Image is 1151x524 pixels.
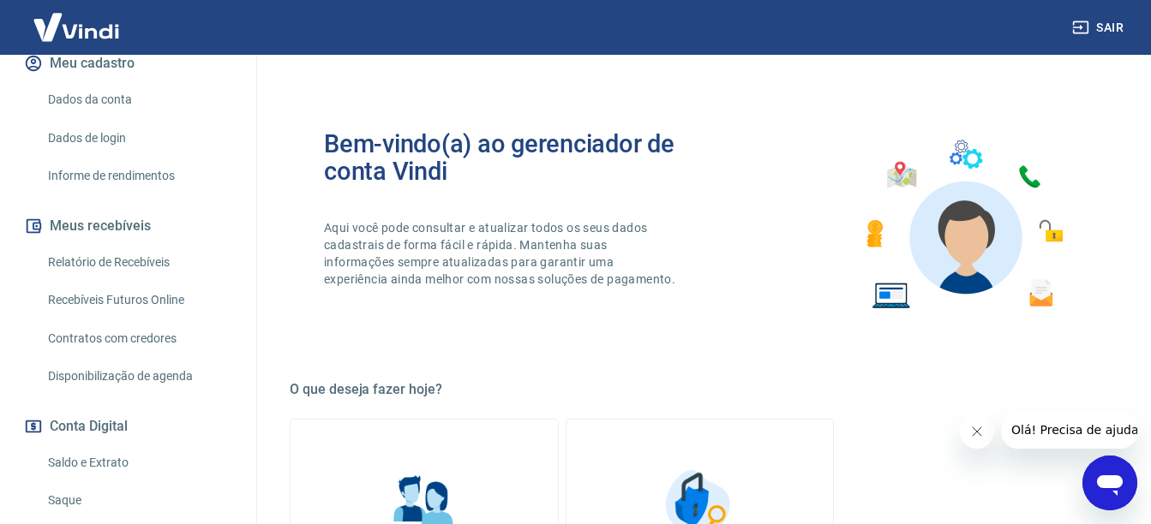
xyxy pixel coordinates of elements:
[41,158,236,194] a: Informe de rendimentos
[41,359,236,394] a: Disponibilização de agenda
[41,321,236,356] a: Contratos com credores
[324,130,700,185] h2: Bem-vindo(a) ao gerenciador de conta Vindi
[10,12,144,26] span: Olá! Precisa de ajuda?
[1001,411,1137,449] iframe: Mensagem da empresa
[41,245,236,280] a: Relatório de Recebíveis
[1069,12,1130,44] button: Sair
[21,45,236,82] button: Meu cadastro
[1082,456,1137,510] iframe: Botão para abrir a janela de mensagens
[41,82,236,117] a: Dados da conta
[21,408,236,445] button: Conta Digital
[21,1,132,53] img: Vindi
[41,121,236,156] a: Dados de login
[290,381,1110,398] h5: O que deseja fazer hoje?
[41,283,236,318] a: Recebíveis Futuros Online
[41,445,236,480] a: Saldo e Extrato
[851,130,1076,319] img: Imagem de um avatar masculino com diversos icones exemplificando as funcionalidades do gerenciado...
[21,207,236,245] button: Meus recebíveis
[960,414,994,449] iframe: Fechar mensagem
[41,483,236,518] a: Saque
[324,219,679,288] p: Aqui você pode consultar e atualizar todos os seus dados cadastrais de forma fácil e rápida. Mant...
